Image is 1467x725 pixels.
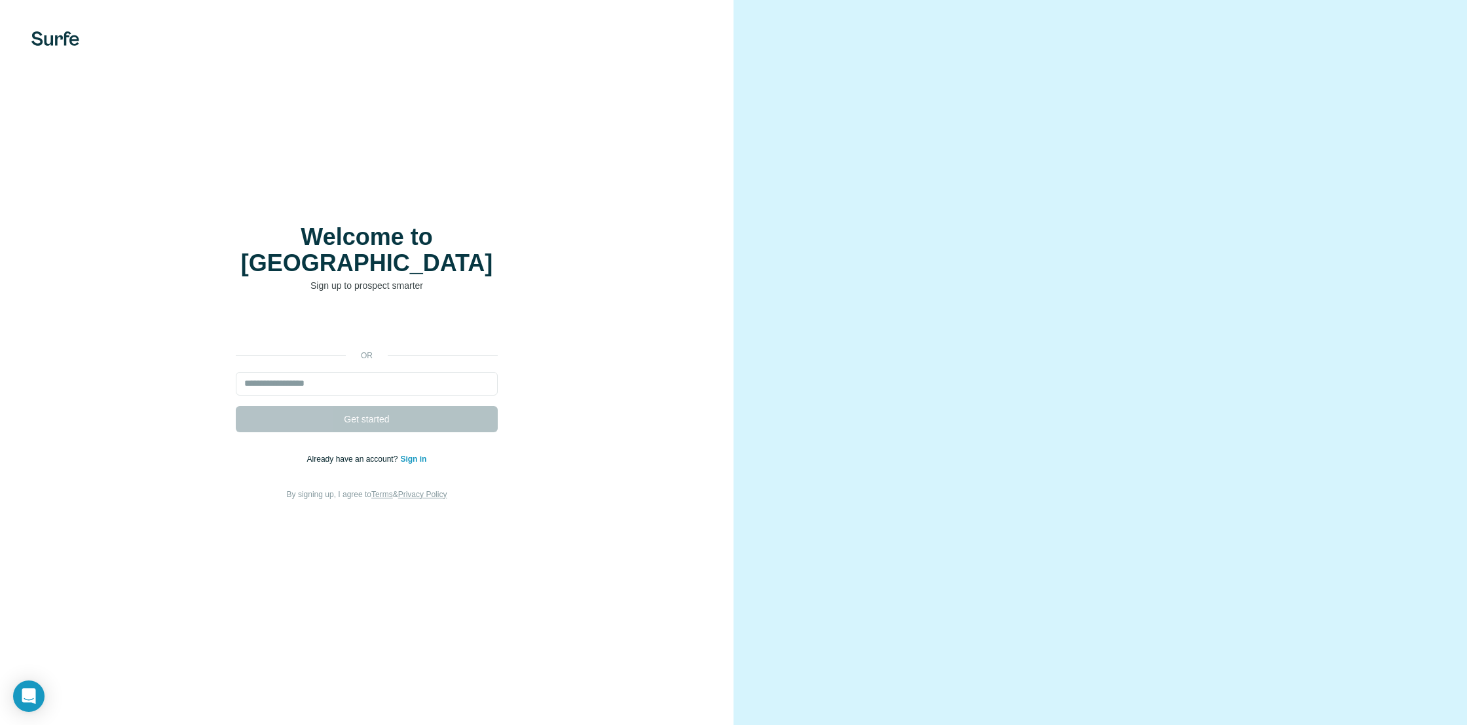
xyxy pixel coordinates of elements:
[400,455,426,464] a: Sign in
[236,224,498,276] h1: Welcome to [GEOGRAPHIC_DATA]
[346,350,388,362] p: or
[287,490,447,499] span: By signing up, I agree to &
[229,312,504,341] iframe: Botón Iniciar sesión con Google
[31,31,79,46] img: Surfe's logo
[398,490,447,499] a: Privacy Policy
[13,680,45,712] div: Open Intercom Messenger
[307,455,401,464] span: Already have an account?
[236,279,498,292] p: Sign up to prospect smarter
[371,490,393,499] a: Terms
